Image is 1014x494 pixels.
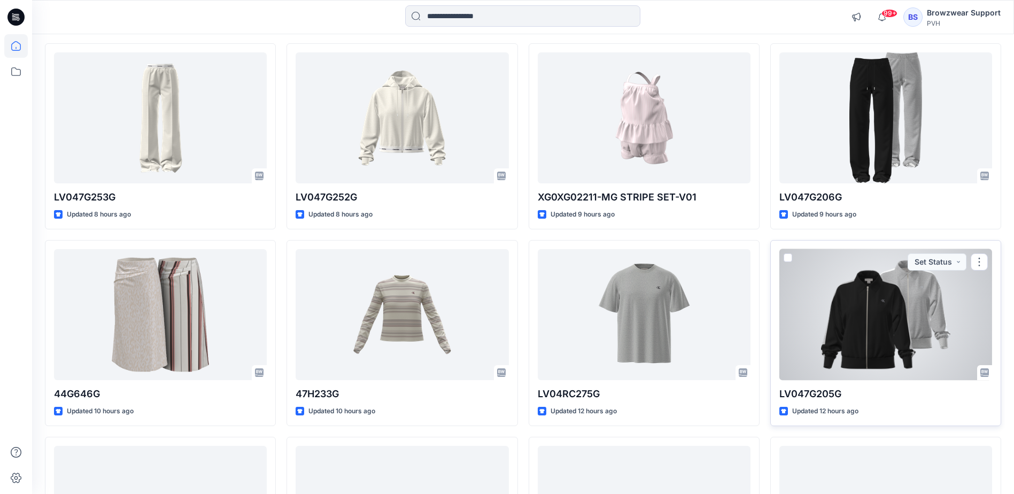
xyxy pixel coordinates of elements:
[903,7,923,27] div: BS
[54,249,267,380] a: 44G646G
[779,52,992,183] a: LV047G206G
[551,209,615,220] p: Updated 9 hours ago
[296,249,508,380] a: 47H233G
[779,249,992,380] a: LV047G205G
[927,6,1001,19] div: Browzwear Support
[927,19,1001,27] div: PVH
[296,52,508,183] a: LV047G252G
[308,209,373,220] p: Updated 8 hours ago
[792,406,858,417] p: Updated 12 hours ago
[792,209,856,220] p: Updated 9 hours ago
[296,387,508,402] p: 47H233G
[54,387,267,402] p: 44G646G
[779,190,992,205] p: LV047G206G
[538,52,750,183] a: XG0XG02211-MG STRIPE SET-V01
[779,387,992,402] p: LV047G205G
[67,406,134,417] p: Updated 10 hours ago
[538,190,750,205] p: XG0XG02211-MG STRIPE SET-V01
[538,387,750,402] p: LV04RC275G
[538,249,750,380] a: LV04RC275G
[296,190,508,205] p: LV047G252G
[308,406,375,417] p: Updated 10 hours ago
[54,52,267,183] a: LV047G253G
[54,190,267,205] p: LV047G253G
[67,209,131,220] p: Updated 8 hours ago
[881,9,897,18] span: 99+
[551,406,617,417] p: Updated 12 hours ago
